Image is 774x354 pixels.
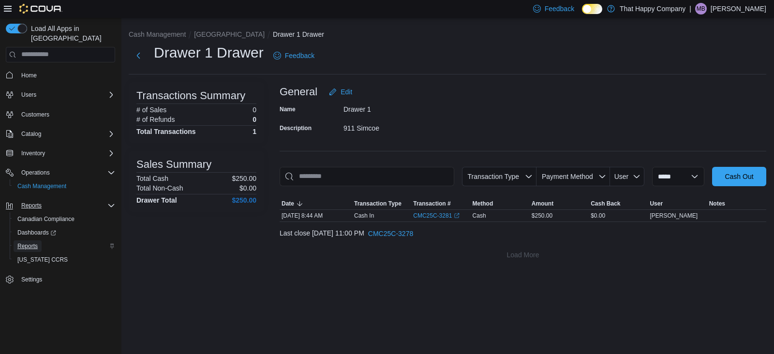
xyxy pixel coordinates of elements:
[273,30,324,38] button: Drawer 1 Drawer
[650,200,663,207] span: User
[2,68,119,82] button: Home
[21,111,49,118] span: Customers
[19,4,62,14] img: Cova
[413,200,450,207] span: Transaction #
[14,213,78,225] a: Canadian Compliance
[232,175,256,182] p: $250.00
[17,200,115,211] span: Reports
[352,198,411,209] button: Transaction Type
[411,198,470,209] button: Transaction #
[17,108,115,120] span: Customers
[136,90,245,102] h3: Transactions Summary
[454,213,460,219] svg: External link
[507,250,539,260] span: Load More
[10,239,119,253] button: Reports
[532,212,552,220] span: $250.00
[589,198,648,209] button: Cash Back
[17,147,49,159] button: Inventory
[17,89,115,101] span: Users
[21,169,50,177] span: Operations
[473,212,486,220] span: Cash
[364,224,417,243] button: CMC25C-3278
[129,29,766,41] nav: An example of EuiBreadcrumbs
[536,167,610,186] button: Payment Method
[285,51,314,60] span: Feedback
[545,4,574,14] span: Feedback
[614,173,629,180] span: User
[21,149,45,157] span: Inventory
[697,3,705,15] span: MB
[17,70,41,81] a: Home
[725,172,753,181] span: Cash Out
[17,256,68,264] span: [US_STATE] CCRS
[280,210,352,221] div: [DATE] 8:44 AM
[467,173,519,180] span: Transaction Type
[413,212,460,220] a: CMC25C-3281External link
[591,200,620,207] span: Cash Back
[14,254,115,265] span: Washington CCRS
[6,64,115,312] nav: Complex example
[610,167,644,186] button: User
[21,72,37,79] span: Home
[17,182,66,190] span: Cash Management
[269,46,318,65] a: Feedback
[2,147,119,160] button: Inventory
[136,196,177,204] h4: Drawer Total
[2,127,119,141] button: Catalog
[620,3,685,15] p: That Happy Company
[354,200,402,207] span: Transaction Type
[712,167,766,186] button: Cash Out
[280,86,317,98] h3: General
[17,69,115,81] span: Home
[17,242,38,250] span: Reports
[473,200,493,207] span: Method
[21,276,42,283] span: Settings
[14,213,115,225] span: Canadian Compliance
[689,3,691,15] p: |
[343,120,473,132] div: 911 Simcoe
[136,184,183,192] h6: Total Non-Cash
[709,200,725,207] span: Notes
[14,254,72,265] a: [US_STATE] CCRS
[10,212,119,226] button: Canadian Compliance
[154,43,264,62] h1: Drawer 1 Drawer
[17,273,115,285] span: Settings
[17,109,53,120] a: Customers
[2,166,119,179] button: Operations
[17,229,56,236] span: Dashboards
[471,198,530,209] button: Method
[368,229,413,238] span: CMC25C-3278
[530,198,589,209] button: Amount
[582,4,602,14] input: Dark Mode
[582,14,582,15] span: Dark Mode
[711,3,766,15] p: [PERSON_NAME]
[280,224,766,243] div: Last close [DATE] 11:00 PM
[10,179,119,193] button: Cash Management
[280,124,312,132] label: Description
[17,215,74,223] span: Canadian Compliance
[129,46,148,65] button: Next
[136,159,211,170] h3: Sales Summary
[136,128,196,135] h4: Total Transactions
[136,106,166,114] h6: # of Sales
[14,180,70,192] a: Cash Management
[17,167,54,178] button: Operations
[2,272,119,286] button: Settings
[650,212,698,220] span: [PERSON_NAME]
[194,30,265,38] button: [GEOGRAPHIC_DATA]
[17,200,45,211] button: Reports
[14,227,60,238] a: Dashboards
[280,167,454,186] input: This is a search bar. As you type, the results lower in the page will automatically filter.
[282,200,294,207] span: Date
[354,212,374,220] p: Cash In
[2,107,119,121] button: Customers
[129,30,186,38] button: Cash Management
[707,198,766,209] button: Notes
[325,82,356,102] button: Edit
[280,245,766,265] button: Load More
[17,128,45,140] button: Catalog
[14,240,115,252] span: Reports
[21,91,36,99] span: Users
[17,274,46,285] a: Settings
[341,87,352,97] span: Edit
